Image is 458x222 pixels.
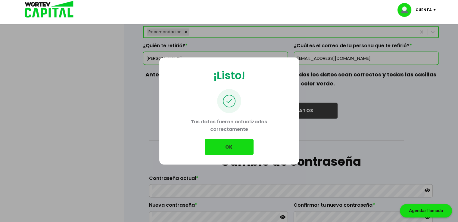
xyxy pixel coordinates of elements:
[397,3,416,17] img: profile-image
[213,67,245,84] p: ¡Listo!
[432,9,440,11] img: icon-down
[400,204,452,217] div: Agendar llamada
[217,89,241,113] img: palomita
[205,139,254,155] button: OK
[169,113,289,139] p: Tus datos fueron actualizados correctamente
[416,5,432,14] p: Cuenta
